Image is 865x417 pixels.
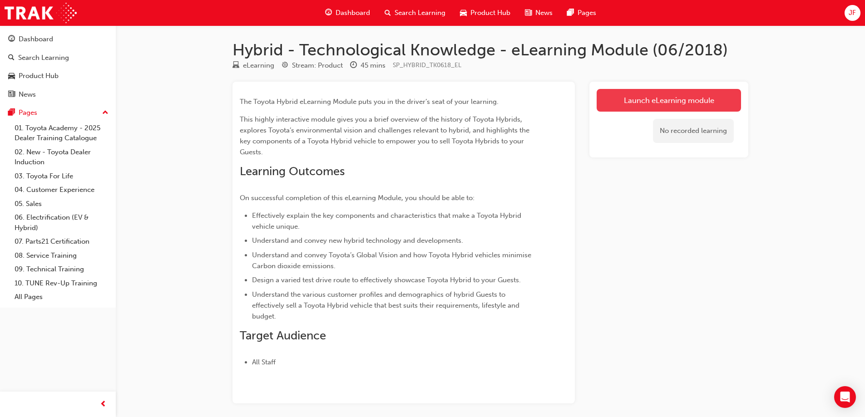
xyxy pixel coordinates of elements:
h1: Hybrid - Technological Knowledge - eLearning Module (06/2018) [232,40,748,60]
button: DashboardSearch LearningProduct HubNews [4,29,112,104]
button: Pages [4,104,112,121]
span: prev-icon [100,399,107,410]
div: Type [232,60,274,71]
span: Learning Outcomes [240,164,345,178]
span: On successful completion of this eLearning Module, you should be able to: [240,194,475,202]
div: Duration [350,60,386,71]
span: Search Learning [395,8,445,18]
span: car-icon [460,7,467,19]
div: Pages [19,108,37,118]
span: The Toyota Hybrid eLearning Module puts you in the driver’s seat of your learning. [240,98,499,106]
span: News [535,8,553,18]
span: news-icon [525,7,532,19]
span: up-icon [102,107,109,119]
a: Product Hub [4,68,112,84]
span: pages-icon [8,109,15,117]
span: Design a varied test drive route to effectively showcase Toyota Hybrid to your Guests. [252,276,521,284]
div: No recorded learning [653,119,734,143]
span: Effectively explain the key components and characteristics that make a Toyota Hybrid vehicle unique. [252,211,523,231]
span: Dashboard [336,8,370,18]
div: News [19,89,36,100]
div: Product Hub [19,71,59,81]
a: 10. TUNE Rev-Up Training [11,276,112,290]
div: Stream: Product [292,60,343,71]
span: news-icon [8,91,15,99]
a: Launch eLearning module [597,89,741,112]
a: Search Learning [4,49,112,66]
span: learningResourceType_ELEARNING-icon [232,62,239,70]
a: 04. Customer Experience [11,183,112,197]
a: news-iconNews [518,4,560,22]
span: Understand and convey new hybrid technology and developments. [252,236,463,245]
span: Pages [578,8,596,18]
a: search-iconSearch Learning [377,4,453,22]
div: 45 mins [361,60,386,71]
a: car-iconProduct Hub [453,4,518,22]
span: All Staff [252,358,276,366]
span: JF [849,8,856,18]
span: pages-icon [567,7,574,19]
a: 07. Parts21 Certification [11,235,112,249]
a: Dashboard [4,31,112,48]
span: Understand the various customer profiles and demographics of hybrid Guests to effectively sell a ... [252,290,521,320]
a: All Pages [11,290,112,304]
div: Dashboard [19,34,53,44]
button: JF [845,5,860,21]
a: 01. Toyota Academy - 2025 Dealer Training Catalogue [11,121,112,145]
span: Target Audience [240,329,326,343]
div: Search Learning [18,53,69,63]
span: search-icon [8,54,15,62]
span: Product Hub [470,8,510,18]
a: News [4,86,112,103]
span: search-icon [385,7,391,19]
span: target-icon [282,62,288,70]
a: 02. New - Toyota Dealer Induction [11,145,112,169]
a: 03. Toyota For Life [11,169,112,183]
span: guage-icon [325,7,332,19]
span: clock-icon [350,62,357,70]
span: This highly interactive module gives you a brief overview of the history of Toyota Hybrids, explo... [240,115,531,156]
div: Stream [282,60,343,71]
a: pages-iconPages [560,4,603,22]
span: guage-icon [8,35,15,44]
a: 08. Service Training [11,249,112,263]
span: car-icon [8,72,15,80]
a: guage-iconDashboard [318,4,377,22]
span: Understand and convey Toyota’s Global Vision and how Toyota Hybrid vehicles minimise Carbon dioxi... [252,251,533,270]
div: Open Intercom Messenger [834,386,856,408]
img: Trak [5,3,77,23]
a: 06. Electrification (EV & Hybrid) [11,211,112,235]
a: 09. Technical Training [11,262,112,276]
span: Learning resource code [393,61,461,69]
a: 05. Sales [11,197,112,211]
div: eLearning [243,60,274,71]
